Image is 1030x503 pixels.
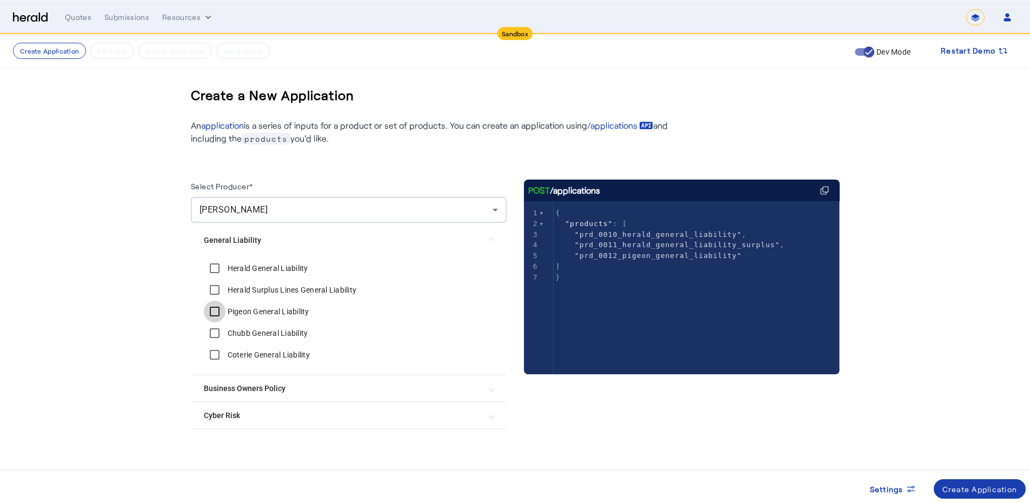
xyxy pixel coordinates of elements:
[932,41,1017,61] button: Restart Demo
[216,43,270,59] button: Get A Quote
[524,261,540,272] div: 6
[191,257,507,374] div: General Liability
[242,133,290,144] span: products
[870,484,903,495] span: Settings
[191,223,507,257] mat-expansion-panel-header: General Liability
[191,402,507,428] mat-expansion-panel-header: Cyber Risk
[191,78,355,112] h3: Create a New Application
[225,263,308,274] label: Herald General Liability
[201,120,244,130] a: application
[524,240,540,250] div: 4
[200,204,268,215] span: [PERSON_NAME]
[191,182,253,191] label: Select Producer*
[204,235,481,246] mat-panel-title: General Liability
[225,328,308,339] label: Chubb General Liability
[191,375,507,401] mat-expansion-panel-header: Business Owners Policy
[575,241,780,249] span: "prd_0011_herald_general_liability_surplus"
[556,241,785,249] span: ,
[556,230,747,239] span: ,
[225,284,357,295] label: Herald Surplus Lines General Liability
[225,306,309,317] label: Pigeon General Liability
[65,12,91,23] div: Quotes
[556,262,561,270] span: ]
[497,27,533,40] div: Sandbox
[225,349,310,360] label: Coterie General Liability
[874,47,911,57] label: Dev Mode
[162,12,214,23] button: Resources dropdown menu
[575,230,742,239] span: "prd_0010_herald_general_liability"
[191,119,677,145] p: An is a series of inputs for a product or set of products. You can create an application using an...
[13,12,48,23] img: Herald Logo
[565,220,613,228] span: "products"
[556,273,561,281] span: }
[524,272,540,283] div: 7
[104,12,149,23] div: Submissions
[204,410,481,421] mat-panel-title: Cyber Risk
[575,251,742,260] span: "prd_0012_pigeon_general_liability"
[556,220,628,228] span: : [
[524,219,540,229] div: 2
[524,180,840,353] herald-code-block: /applications
[138,43,212,59] button: Submit Application
[528,184,600,197] div: /applications
[942,484,1018,495] div: Create Application
[524,208,540,219] div: 1
[587,119,653,132] a: /applications
[524,229,540,240] div: 3
[90,43,134,59] button: Fill it Out
[941,44,995,57] span: Restart Demo
[524,250,540,261] div: 5
[934,479,1026,499] button: Create Application
[13,43,86,59] button: Create Application
[861,479,925,499] button: Settings
[528,184,550,197] span: POST
[556,209,561,217] span: {
[204,383,481,394] mat-panel-title: Business Owners Policy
